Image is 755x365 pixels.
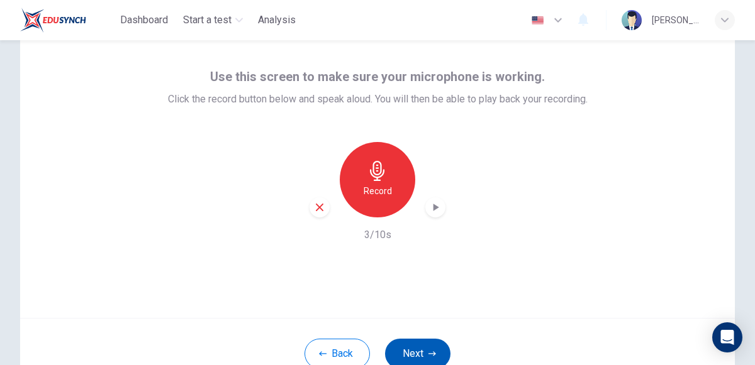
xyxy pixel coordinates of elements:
[20,8,115,33] a: EduSynch logo
[364,227,391,242] h6: 3/10s
[183,13,232,28] span: Start a test
[530,16,545,25] img: en
[178,9,248,31] button: Start a test
[622,10,642,30] img: Profile picture
[712,322,742,352] div: Open Intercom Messenger
[253,9,301,31] button: Analysis
[115,9,173,31] button: Dashboard
[364,183,392,199] h6: Record
[652,13,700,28] div: [PERSON_NAME]
[210,67,545,87] span: Use this screen to make sure your microphone is working.
[340,142,415,217] button: Record
[258,13,296,28] span: Analysis
[168,92,588,107] span: Click the record button below and speak aloud. You will then be able to play back your recording.
[120,13,168,28] span: Dashboard
[20,8,86,33] img: EduSynch logo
